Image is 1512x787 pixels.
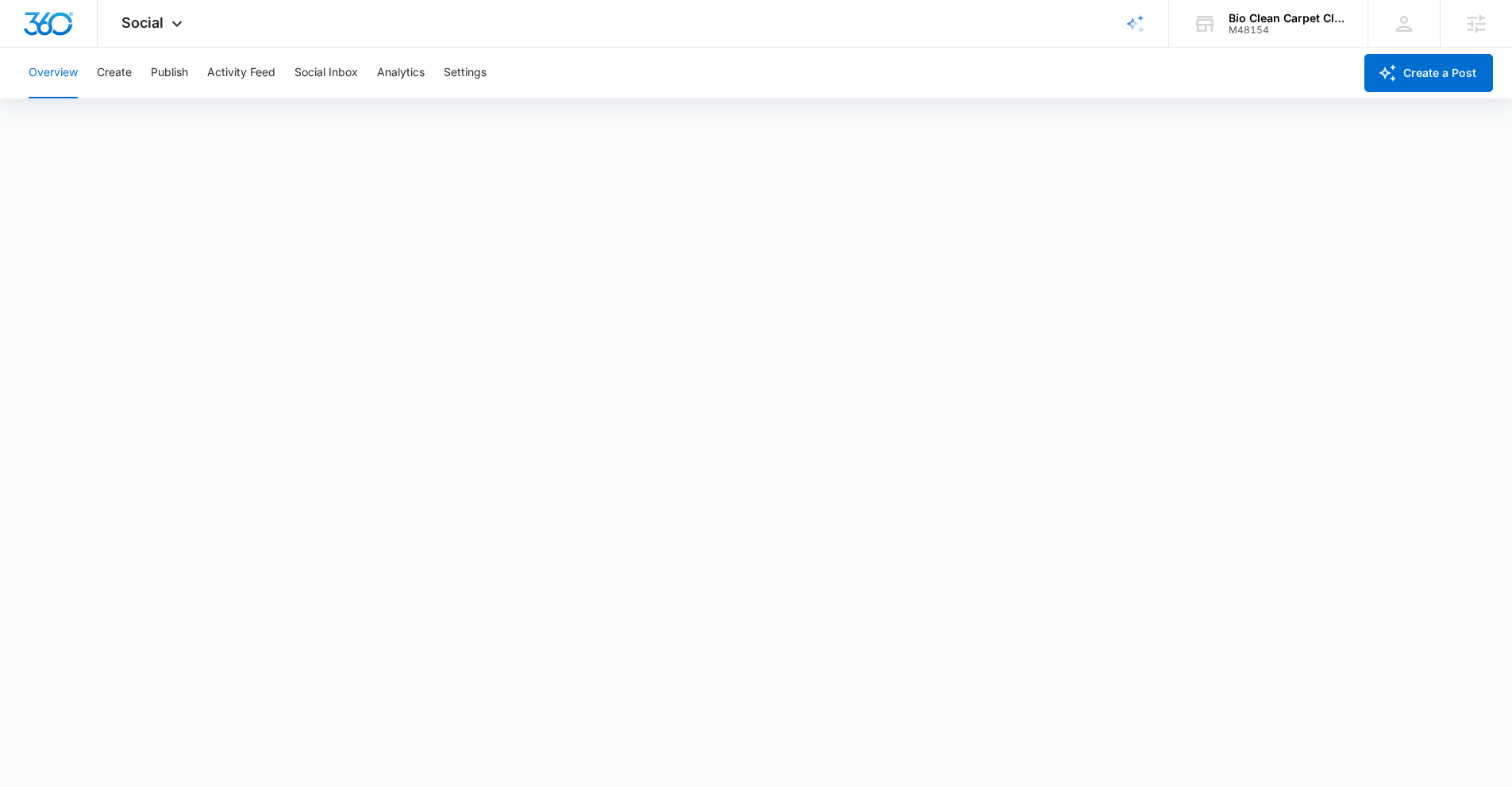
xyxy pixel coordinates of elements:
[29,48,78,98] button: Overview
[1229,12,1345,25] div: account name
[444,48,487,98] button: Settings
[1229,25,1345,36] div: account id
[151,48,188,98] button: Publish
[294,48,358,98] button: Social Inbox
[121,14,164,31] span: Social
[97,48,132,98] button: Create
[377,48,425,98] button: Analytics
[1364,54,1493,92] button: Create a Post
[207,48,275,98] button: Activity Feed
